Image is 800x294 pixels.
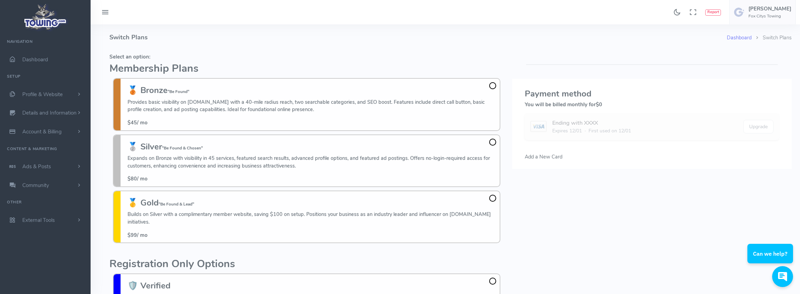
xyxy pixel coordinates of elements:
span: Dashboard [22,56,48,63]
h2: Membership Plans [109,63,504,75]
span: First used on 12/01 [589,127,631,134]
span: / mo [128,119,147,126]
span: · [585,127,586,134]
span: $0 [596,101,602,108]
h3: 🥈 Silver [128,142,496,151]
img: card image [530,121,547,132]
button: Report [705,9,721,16]
img: logo [22,2,69,32]
h3: Payment method [525,89,779,98]
button: Upgrade [743,120,774,133]
span: $80 [128,175,137,182]
span: $45 [128,119,137,126]
h4: Switch Plans [109,24,727,51]
span: Details and Information [22,110,77,117]
h6: Fox Citys Towing [748,14,791,18]
span: Expires 12/01 [552,127,582,134]
span: $99 [128,232,137,239]
span: Add a New Card [525,153,562,160]
li: Switch Plans [752,34,792,42]
h2: Registration Only Options [109,258,504,270]
span: Profile & Website [22,91,63,98]
h5: [PERSON_NAME] [748,6,791,11]
h5: Select an option: [109,54,504,60]
h3: 🛡️ Verified [128,281,211,290]
span: Ads & Posts [22,163,51,170]
iframe: Conversations [739,225,800,294]
img: user-image [734,7,745,18]
span: Account & Billing [22,128,62,135]
small: "Be Found & Lead" [159,201,194,207]
h3: 🥇 Gold [128,198,496,207]
small: "Be Found & Chosen" [162,145,203,151]
small: "Be Found" [168,89,189,94]
h5: You will be billed monthly for [525,102,779,107]
p: Provides basic visibility on [DOMAIN_NAME] with a 40-mile radius reach, two searchable categories... [128,99,496,114]
span: Community [22,182,49,189]
span: External Tools [22,217,55,224]
div: Ending with XXXX [552,119,631,127]
p: Builds on Silver with a complimentary member website, saving $100 on setup. Positions your busine... [128,211,496,226]
p: Expands on Bronze with visibility in 45 services, featured search results, advanced profile optio... [128,155,496,170]
a: Dashboard [727,34,752,41]
span: / mo [128,232,147,239]
h3: 🥉 Bronze [128,86,496,95]
span: / mo [128,175,147,182]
